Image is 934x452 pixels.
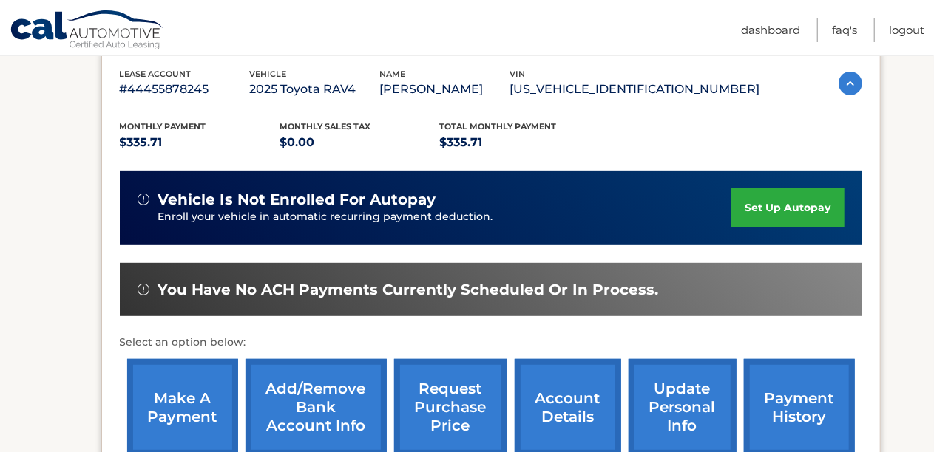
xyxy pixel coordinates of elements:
a: Cal Automotive [10,10,165,52]
img: accordion-active.svg [839,72,862,95]
span: Total Monthly Payment [440,121,557,131]
a: Logout [889,18,924,42]
span: Monthly Payment [120,121,206,131]
span: Monthly sales Tax [280,121,370,131]
span: vehicle [250,69,287,79]
p: [PERSON_NAME] [380,79,510,100]
p: [US_VEHICLE_IDENTIFICATION_NUMBER] [510,79,760,100]
p: Enroll your vehicle in automatic recurring payment deduction. [158,209,732,225]
a: Dashboard [741,18,800,42]
p: 2025 Toyota RAV4 [250,79,380,100]
span: lease account [120,69,192,79]
p: #44455878245 [120,79,250,100]
span: vehicle is not enrolled for autopay [158,191,436,209]
p: $335.71 [440,132,600,153]
span: name [380,69,406,79]
p: Select an option below: [120,334,862,352]
span: You have no ACH payments currently scheduled or in process. [158,281,659,299]
p: $0.00 [280,132,440,153]
a: FAQ's [832,18,857,42]
p: $335.71 [120,132,280,153]
img: alert-white.svg [138,194,149,205]
img: alert-white.svg [138,284,149,295]
span: vin [510,69,526,79]
a: set up autopay [731,188,844,227]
